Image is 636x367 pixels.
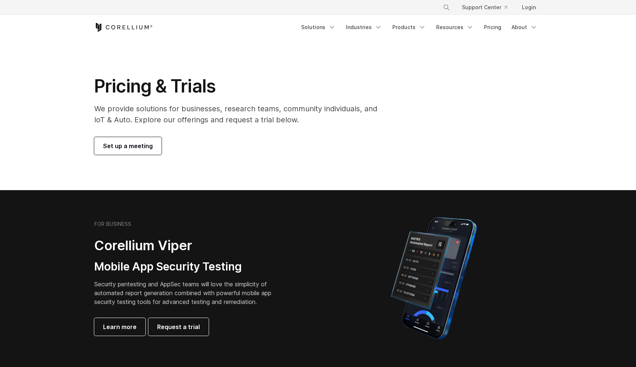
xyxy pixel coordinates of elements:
img: Corellium MATRIX automated report on iPhone showing app vulnerability test results across securit... [378,214,489,343]
h2: Corellium Viper [94,237,283,254]
a: Learn more [94,318,145,336]
a: Corellium Home [94,23,153,32]
span: Set up a meeting [103,141,153,150]
span: Request a trial [157,322,200,331]
a: Pricing [480,21,506,34]
h1: Pricing & Trials [94,75,388,97]
h6: FOR BUSINESS [94,221,131,227]
a: Products [388,21,430,34]
p: Security pentesting and AppSec teams will love the simplicity of automated report generation comb... [94,280,283,306]
a: Resources [432,21,478,34]
span: Learn more [103,322,137,331]
a: Industries [342,21,386,34]
a: About [507,21,542,34]
a: Solutions [297,21,340,34]
a: Request a trial [148,318,209,336]
div: Navigation Menu [297,21,542,34]
button: Search [440,1,453,14]
h3: Mobile App Security Testing [94,260,283,274]
div: Navigation Menu [434,1,542,14]
a: Login [516,1,542,14]
p: We provide solutions for businesses, research teams, community individuals, and IoT & Auto. Explo... [94,103,388,125]
a: Set up a meeting [94,137,162,155]
a: Support Center [456,1,513,14]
